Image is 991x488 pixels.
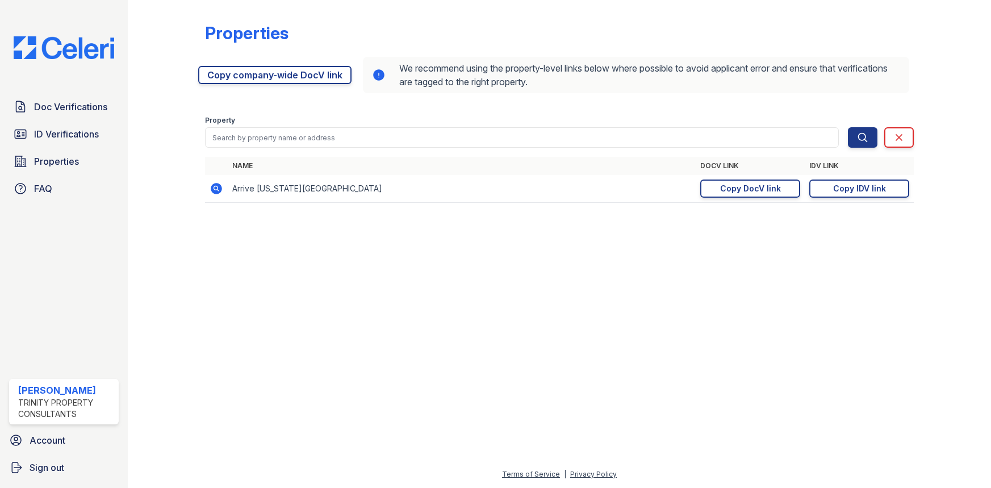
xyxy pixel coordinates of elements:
div: Copy DocV link [720,183,781,194]
a: FAQ [9,177,119,200]
a: Sign out [5,456,123,479]
span: Properties [34,155,79,168]
th: IDV Link [805,157,914,175]
a: Doc Verifications [9,95,119,118]
span: Doc Verifications [34,100,107,114]
a: ID Verifications [9,123,119,145]
span: FAQ [34,182,52,195]
div: [PERSON_NAME] [18,383,114,397]
td: Arrive [US_STATE][GEOGRAPHIC_DATA] [228,175,696,203]
a: Properties [9,150,119,173]
label: Property [205,116,235,125]
span: Sign out [30,461,64,474]
span: Account [30,433,65,447]
span: ID Verifications [34,127,99,141]
a: Copy company-wide DocV link [198,66,352,84]
a: Account [5,429,123,452]
div: We recommend using the property-level links below where possible to avoid applicant error and ens... [363,57,909,93]
a: Privacy Policy [570,470,617,478]
div: Copy IDV link [833,183,886,194]
a: Copy IDV link [809,180,909,198]
div: Properties [205,23,288,43]
img: CE_Logo_Blue-a8612792a0a2168367f1c8372b55b34899dd931a85d93a1a3d3e32e68fde9ad4.png [5,36,123,59]
th: DocV Link [696,157,805,175]
a: Copy DocV link [700,180,800,198]
input: Search by property name or address [205,127,839,148]
div: Trinity Property Consultants [18,397,114,420]
a: Terms of Service [502,470,560,478]
th: Name [228,157,696,175]
div: | [564,470,566,478]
